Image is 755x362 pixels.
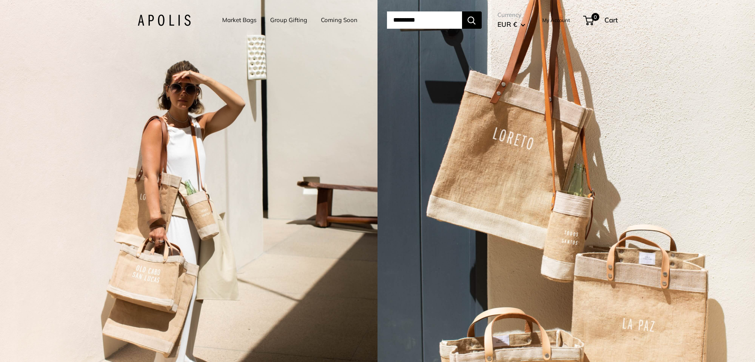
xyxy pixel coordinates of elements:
[591,13,599,21] span: 0
[604,16,618,24] span: Cart
[270,15,307,26] a: Group Gifting
[222,15,256,26] a: Market Bags
[138,15,191,26] img: Apolis
[497,18,525,31] button: EUR €
[321,15,357,26] a: Coming Soon
[387,11,462,29] input: Search...
[584,14,618,26] a: 0 Cart
[542,15,570,25] a: My Account
[497,20,517,28] span: EUR €
[497,9,525,20] span: Currency
[462,11,482,29] button: Search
